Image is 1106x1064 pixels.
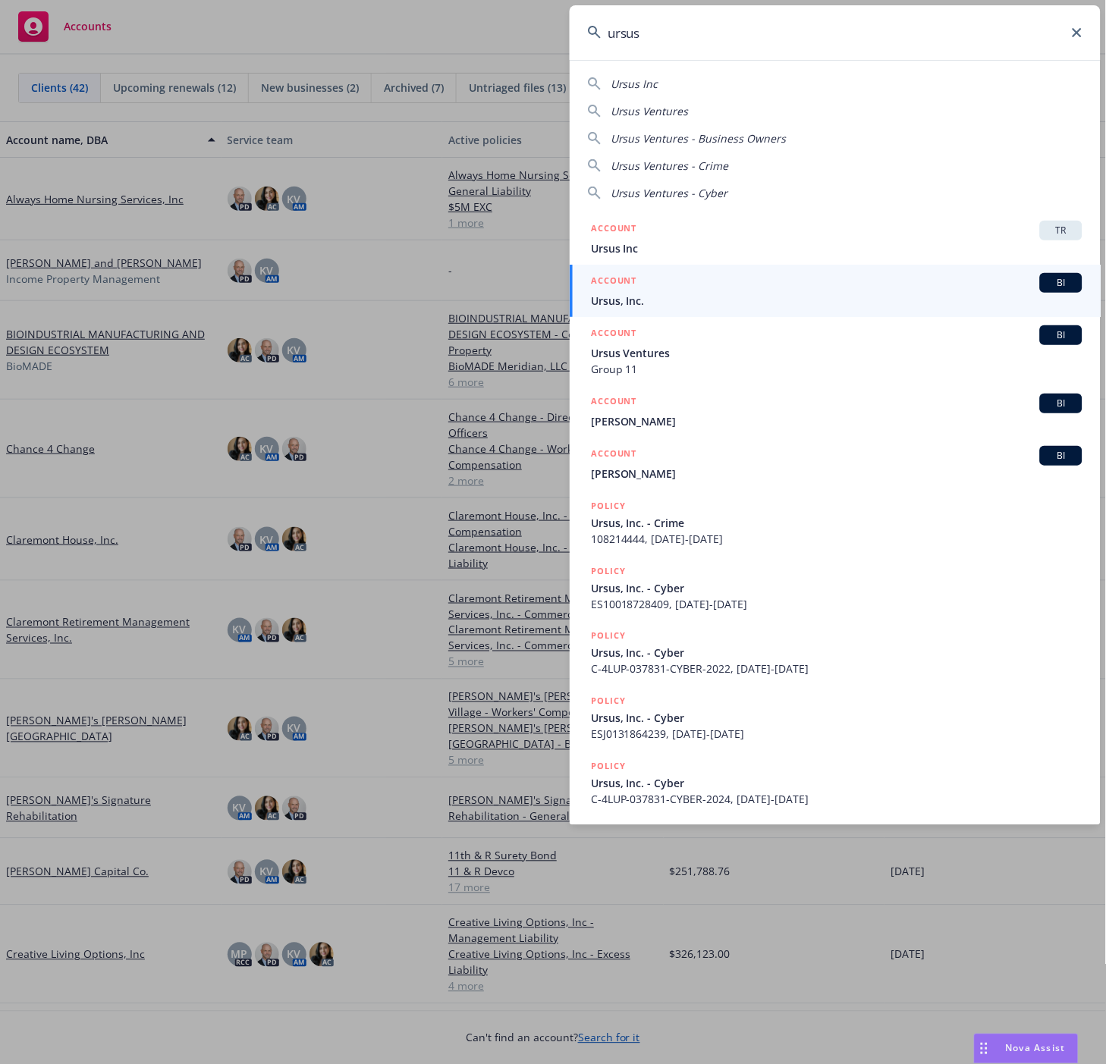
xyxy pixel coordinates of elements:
a: ACCOUNTBIUrsus VenturesGroup 11 [570,317,1101,385]
a: ACCOUNTTRUrsus Inc [570,212,1101,265]
a: POLICYUrsus, Inc. - Crime108214444, [DATE]-[DATE] [570,490,1101,555]
span: [PERSON_NAME] [591,466,1082,482]
span: TR [1046,224,1076,237]
span: Ursus Ventures - Business Owners [611,131,787,146]
h5: ACCOUNT [591,446,637,464]
span: Nova Assist [1006,1042,1066,1055]
span: Ursus Ventures - Cyber [611,186,728,200]
span: Ursus Ventures [611,104,689,118]
span: Ursus, Inc. [591,293,1082,309]
a: POLICYUrsus, Inc. - CyberC-4LUP-037831-CYBER-2024, [DATE]-[DATE] [570,751,1101,816]
a: ACCOUNTBI[PERSON_NAME] [570,385,1101,438]
span: Ursus Ventures - Crime [611,159,729,173]
span: BI [1046,397,1076,410]
a: POLICYUrsus, Inc. - CyberES10018728409, [DATE]-[DATE] [570,555,1101,620]
span: Ursus, Inc. - Cyber [591,580,1082,596]
span: Ursus, Inc. - Crime [591,515,1082,531]
h5: POLICY [591,759,626,774]
a: POLICYUrsus, Inc. - CyberESJ0131864239, [DATE]-[DATE] [570,686,1101,751]
span: [PERSON_NAME] [591,413,1082,429]
span: C-4LUP-037831-CYBER-2022, [DATE]-[DATE] [591,661,1082,677]
span: ES10018728409, [DATE]-[DATE] [591,596,1082,612]
div: Drag to move [975,1034,994,1063]
h5: ACCOUNT [591,273,637,291]
span: Group 11 [591,361,1082,377]
span: BI [1046,328,1076,342]
button: Nova Assist [974,1034,1079,1064]
span: Ursus Inc [591,240,1082,256]
h5: ACCOUNT [591,394,637,412]
a: ACCOUNTBI[PERSON_NAME] [570,438,1101,490]
span: Ursus, Inc. - Cyber [591,776,1082,792]
span: BI [1046,276,1076,290]
span: BI [1046,449,1076,463]
span: Ursus Inc [611,77,658,91]
h5: POLICY [591,694,626,709]
h5: ACCOUNT [591,325,637,344]
h5: POLICY [591,498,626,513]
h5: POLICY [591,563,626,579]
span: Ursus, Inc. - Cyber [591,645,1082,661]
span: ESJ0131864239, [DATE]-[DATE] [591,727,1082,742]
a: POLICYUrsus, Inc. - CyberC-4LUP-037831-CYBER-2022, [DATE]-[DATE] [570,620,1101,686]
h5: POLICY [591,629,626,644]
h5: ACCOUNT [591,221,637,239]
span: 108214444, [DATE]-[DATE] [591,531,1082,547]
input: Search... [570,5,1101,60]
span: Ursus, Inc. - Cyber [591,711,1082,727]
a: ACCOUNTBIUrsus, Inc. [570,265,1101,317]
span: Ursus Ventures [591,345,1082,361]
span: C-4LUP-037831-CYBER-2024, [DATE]-[DATE] [591,792,1082,808]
